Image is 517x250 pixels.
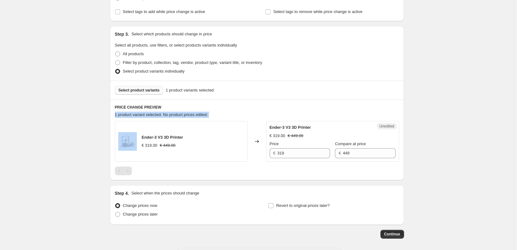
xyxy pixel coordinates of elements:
[123,212,158,217] span: Change prices later
[131,190,199,196] p: Select when the prices should change
[115,31,129,37] h2: Step 3.
[384,232,400,237] span: Continue
[123,51,144,56] span: All products
[379,124,394,129] span: Unedited
[123,60,262,65] span: Filter by product, collection, tag, vendor, product type, variant title, or inventory
[273,9,363,14] span: Select tags to remove while price change is active
[115,43,237,47] span: Select all products, use filters, or select products variants individually
[142,135,183,140] span: Ender-3 V3 3D Printer
[142,142,158,149] div: € 319.00
[160,142,176,149] strike: € 449.00
[288,133,303,139] strike: € 449.00
[335,141,366,146] span: Compare at price
[339,151,341,155] span: €
[276,203,330,208] span: Revert to original prices later?
[380,230,404,239] button: Continue
[123,203,157,208] span: Change prices now
[119,88,160,93] span: Select product variants
[115,86,163,95] button: Select product variants
[123,9,205,14] span: Select tags to add while price change is active
[115,190,129,196] h2: Step 4.
[270,141,279,146] span: Price
[118,132,137,151] img: Ender-3_V3_05bb6590-04c9-4cae-976b-25eb0c4199f0_80x.png
[123,69,185,74] span: Select product variants individually
[270,125,311,130] span: Ender-3 V3 3D Printer
[131,31,212,37] p: Select which products should change in price
[273,151,276,155] span: €
[270,133,285,139] div: € 319.00
[166,87,214,93] span: 1 product variants selected
[115,105,399,110] h6: PRICE CHANGE PREVIEW
[115,167,132,175] nav: Pagination
[115,112,208,117] span: 1 product variant selected. No product prices edited:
